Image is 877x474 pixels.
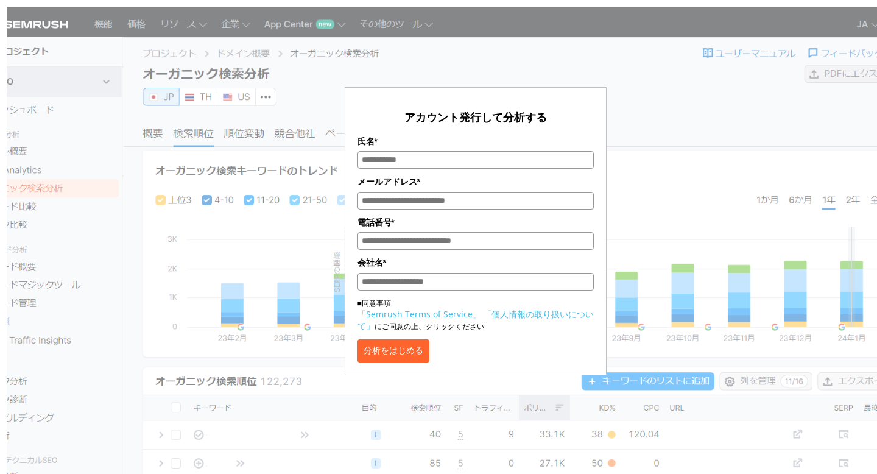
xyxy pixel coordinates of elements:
label: 電話番号* [357,216,594,229]
label: メールアドレス* [357,175,594,188]
button: 分析をはじめる [357,339,429,363]
a: 「Semrush Terms of Service」 [357,308,481,320]
a: 「個人情報の取り扱いについて」 [357,308,594,331]
p: ■同意事項 にご同意の上、クリックください [357,298,594,332]
span: アカウント発行して分析する [404,110,547,124]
